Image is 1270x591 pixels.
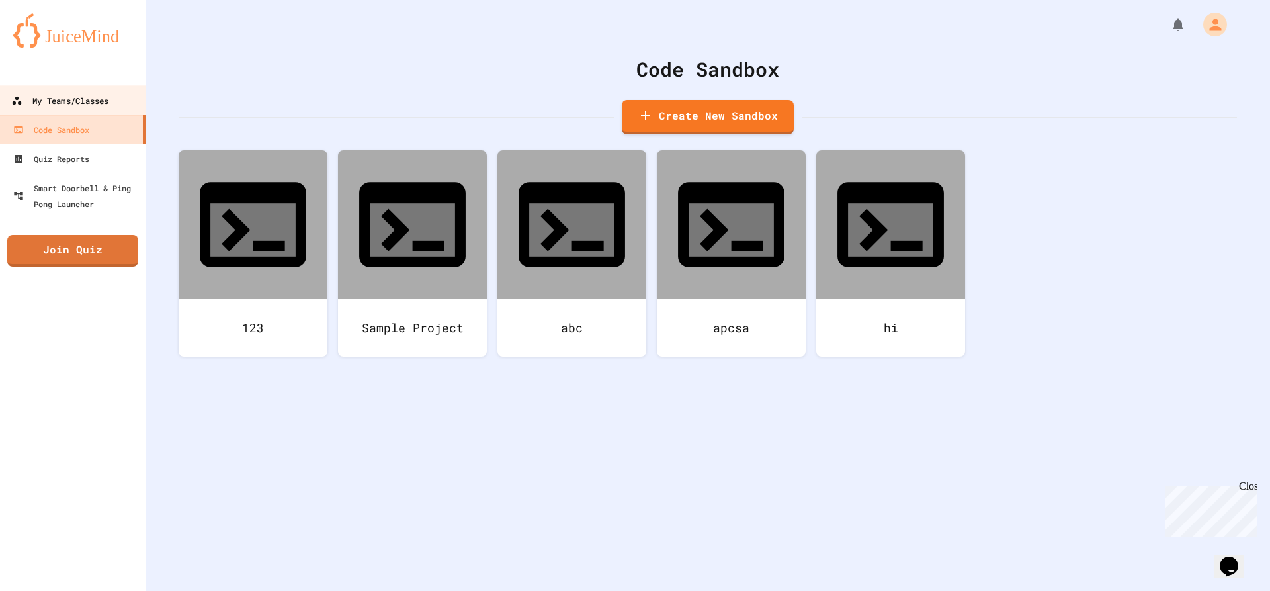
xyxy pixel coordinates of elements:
[497,299,646,357] div: abc
[13,13,132,48] img: logo-orange.svg
[11,93,108,109] div: My Teams/Classes
[13,180,140,212] div: Smart Doorbell & Ping Pong Launcher
[816,150,965,357] a: hi
[1146,13,1189,36] div: My Notifications
[13,151,89,167] div: Quiz Reports
[179,299,327,357] div: 123
[7,235,138,267] a: Join Quiz
[179,150,327,357] a: 123
[13,122,89,138] div: Code Sandbox
[338,299,487,357] div: Sample Project
[1214,538,1257,578] iframe: chat widget
[1189,9,1230,40] div: My Account
[657,299,806,357] div: apcsa
[657,150,806,357] a: apcsa
[5,5,91,84] div: Chat with us now!Close
[497,150,646,357] a: abc
[338,150,487,357] a: Sample Project
[622,100,794,134] a: Create New Sandbox
[179,54,1237,84] div: Code Sandbox
[816,299,965,357] div: hi
[1160,480,1257,537] iframe: chat widget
